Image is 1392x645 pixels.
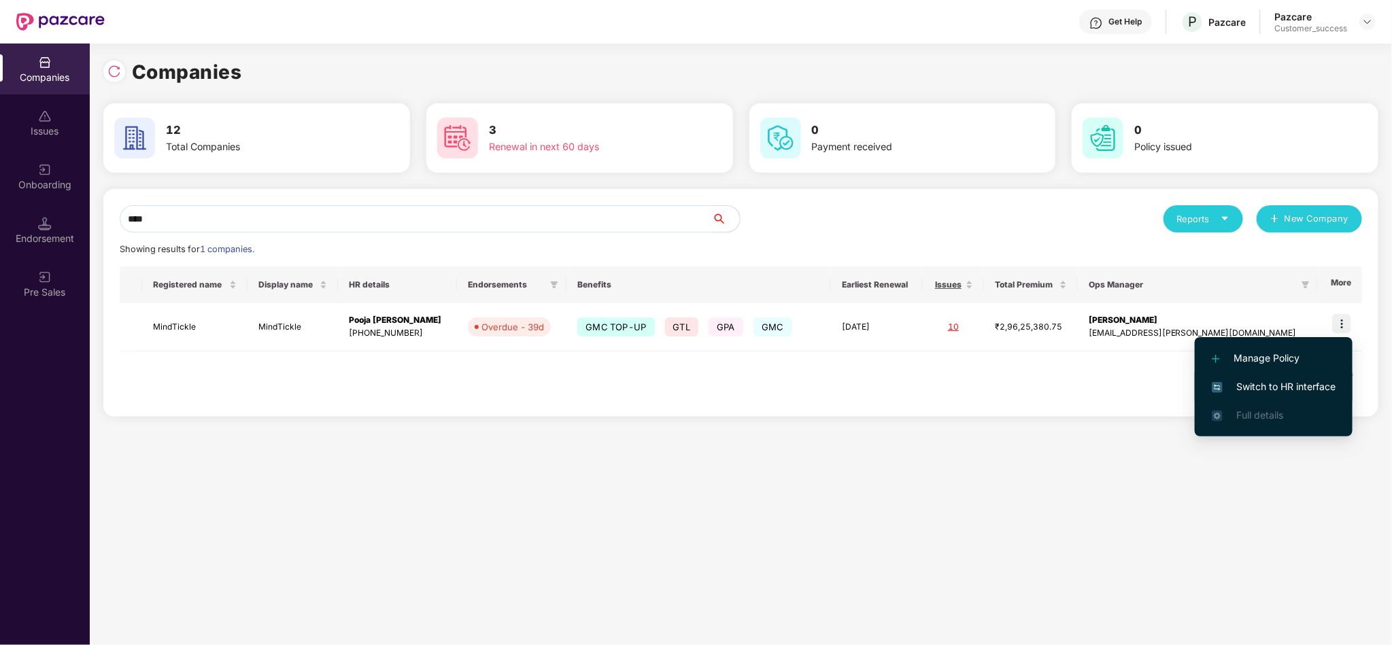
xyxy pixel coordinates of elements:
[1221,214,1229,223] span: caret-down
[1108,16,1142,27] div: Get Help
[1212,351,1336,366] span: Manage Policy
[1089,16,1103,30] img: svg+xml;base64,PHN2ZyBpZD0iSGVscC0zMngzMiIgeG1sbnM9Imh0dHA6Ly93d3cudzMub3JnLzIwMDAvc3ZnIiB3aWR0aD...
[248,266,338,303] th: Display name
[831,303,923,351] td: [DATE]
[132,57,242,87] h1: Companies
[1274,10,1347,23] div: Pazcare
[1083,118,1123,158] img: svg+xml;base64,PHN2ZyB4bWxucz0iaHR0cDovL3d3dy53My5vcmcvMjAwMC9zdmciIHdpZHRoPSI2MCIgaGVpZ2h0PSI2MC...
[1257,205,1362,232] button: plusNew Company
[984,266,1078,303] th: Total Premium
[349,314,447,327] div: Pooja [PERSON_NAME]
[38,56,52,69] img: svg+xml;base64,PHN2ZyBpZD0iQ29tcGFuaWVzIiB4bWxucz0iaHR0cDovL3d3dy53My5vcmcvMjAwMC9zdmciIHdpZHRoPS...
[550,281,558,289] span: filter
[1134,139,1321,154] div: Policy issued
[566,266,831,303] th: Benefits
[1089,279,1296,290] span: Ops Manager
[709,317,743,336] span: GPA
[166,139,352,154] div: Total Companies
[1285,212,1349,226] span: New Company
[38,163,52,177] img: svg+xml;base64,PHN2ZyB3aWR0aD0iMjAiIGhlaWdodD0iMjAiIHZpZXdCb3g9IjAgMCAyMCAyMCIgZmlsbD0ibm9uZSIgeG...
[1362,16,1373,27] img: svg+xml;base64,PHN2ZyBpZD0iRHJvcGRvd24tMzJ4MzIiIHhtbG5zPSJodHRwOi8vd3d3LnczLm9yZy8yMDAwL3N2ZyIgd2...
[712,205,741,232] button: search
[166,122,352,139] h3: 12
[258,279,317,290] span: Display name
[338,266,458,303] th: HR details
[120,244,254,254] span: Showing results for
[153,279,226,290] span: Registered name
[1302,281,1310,289] span: filter
[489,139,675,154] div: Renewal in next 60 days
[995,321,1067,334] div: ₹2,96,25,380.75
[753,317,792,336] span: GMC
[468,279,545,290] span: Endorsements
[812,139,998,154] div: Payment received
[200,244,254,254] span: 1 companies.
[1089,327,1307,340] div: [EMAIL_ADDRESS][PERSON_NAME][DOMAIN_NAME]
[760,118,801,158] img: svg+xml;base64,PHN2ZyB4bWxucz0iaHR0cDovL3d3dy53My5vcmcvMjAwMC9zdmciIHdpZHRoPSI2MCIgaGVpZ2h0PSI2MC...
[1270,214,1279,225] span: plus
[1212,379,1336,394] span: Switch to HR interface
[934,279,963,290] span: Issues
[114,118,155,158] img: svg+xml;base64,PHN2ZyB4bWxucz0iaHR0cDovL3d3dy53My5vcmcvMjAwMC9zdmciIHdpZHRoPSI2MCIgaGVpZ2h0PSI2MC...
[665,317,699,336] span: GTL
[812,122,998,139] h3: 0
[1274,23,1347,34] div: Customer_success
[577,317,654,336] span: GMC TOP-UP
[142,303,248,351] td: MindTickle
[481,320,544,334] div: Overdue - 39d
[1134,122,1321,139] h3: 0
[349,327,447,340] div: [PHONE_NUMBER]
[923,266,984,303] th: Issues
[995,279,1057,290] span: Total Premium
[1188,14,1197,30] span: P
[16,13,105,31] img: New Pazcare Logo
[38,271,52,284] img: svg+xml;base64,PHN2ZyB3aWR0aD0iMjAiIGhlaWdodD0iMjAiIHZpZXdCb3g9IjAgMCAyMCAyMCIgZmlsbD0ibm9uZSIgeG...
[248,303,338,351] td: MindTickle
[1089,314,1307,327] div: [PERSON_NAME]
[489,122,675,139] h3: 3
[1299,277,1312,293] span: filter
[1212,411,1223,421] img: svg+xml;base64,PHN2ZyB4bWxucz0iaHR0cDovL3d3dy53My5vcmcvMjAwMC9zdmciIHdpZHRoPSIxNi4zNjMiIGhlaWdodD...
[1208,16,1246,29] div: Pazcare
[831,266,923,303] th: Earliest Renewal
[1212,382,1223,393] img: svg+xml;base64,PHN2ZyB4bWxucz0iaHR0cDovL3d3dy53My5vcmcvMjAwMC9zdmciIHdpZHRoPSIxNiIgaGVpZ2h0PSIxNi...
[437,118,478,158] img: svg+xml;base64,PHN2ZyB4bWxucz0iaHR0cDovL3d3dy53My5vcmcvMjAwMC9zdmciIHdpZHRoPSI2MCIgaGVpZ2h0PSI2MC...
[934,321,973,334] div: 10
[1236,409,1283,421] span: Full details
[712,213,740,224] span: search
[1177,212,1229,226] div: Reports
[1212,355,1220,363] img: svg+xml;base64,PHN2ZyB4bWxucz0iaHR0cDovL3d3dy53My5vcmcvMjAwMC9zdmciIHdpZHRoPSIxMi4yMDEiIGhlaWdodD...
[1318,266,1362,303] th: More
[142,266,248,303] th: Registered name
[1332,314,1351,333] img: icon
[38,109,52,123] img: svg+xml;base64,PHN2ZyBpZD0iSXNzdWVzX2Rpc2FibGVkIiB4bWxucz0iaHR0cDovL3d3dy53My5vcmcvMjAwMC9zdmciIH...
[107,65,121,78] img: svg+xml;base64,PHN2ZyBpZD0iUmVsb2FkLTMyeDMyIiB4bWxucz0iaHR0cDovL3d3dy53My5vcmcvMjAwMC9zdmciIHdpZH...
[38,217,52,230] img: svg+xml;base64,PHN2ZyB3aWR0aD0iMTQuNSIgaGVpZ2h0PSIxNC41IiB2aWV3Qm94PSIwIDAgMTYgMTYiIGZpbGw9Im5vbm...
[547,277,561,293] span: filter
